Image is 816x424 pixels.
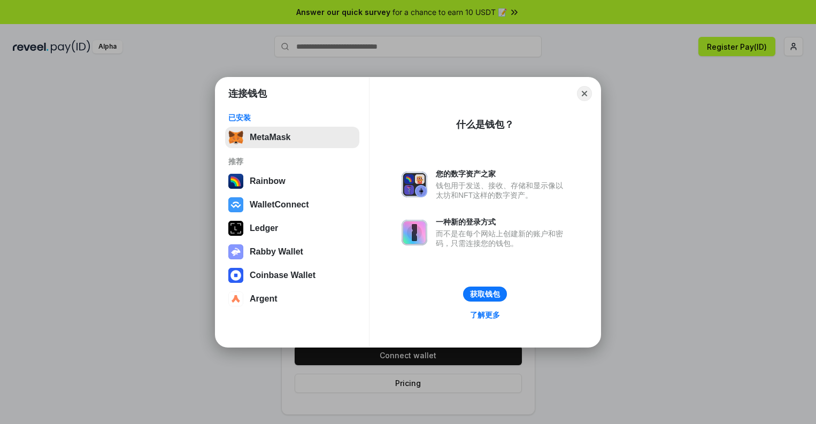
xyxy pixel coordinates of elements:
button: 获取钱包 [463,287,507,302]
div: 什么是钱包？ [456,118,514,131]
div: 钱包用于发送、接收、存储和显示像以太坊和NFT这样的数字资产。 [436,181,568,200]
div: 一种新的登录方式 [436,217,568,227]
img: svg+xml,%3Csvg%20xmlns%3D%22http%3A%2F%2Fwww.w3.org%2F2000%2Fsvg%22%20fill%3D%22none%22%20viewBox... [402,172,427,197]
img: svg+xml,%3Csvg%20width%3D%2228%22%20height%3D%2228%22%20viewBox%3D%220%200%2028%2028%22%20fill%3D... [228,291,243,306]
button: Ledger [225,218,359,239]
a: 了解更多 [464,308,506,322]
img: svg+xml,%3Csvg%20width%3D%2228%22%20height%3D%2228%22%20viewBox%3D%220%200%2028%2028%22%20fill%3D... [228,268,243,283]
div: 已安装 [228,113,356,122]
div: 推荐 [228,157,356,166]
div: 了解更多 [470,310,500,320]
img: svg+xml,%3Csvg%20width%3D%2228%22%20height%3D%2228%22%20viewBox%3D%220%200%2028%2028%22%20fill%3D... [228,197,243,212]
div: Argent [250,294,278,304]
div: 您的数字资产之家 [436,169,568,179]
button: Argent [225,288,359,310]
h1: 连接钱包 [228,87,267,100]
button: Rabby Wallet [225,241,359,263]
img: svg+xml,%3Csvg%20fill%3D%22none%22%20height%3D%2233%22%20viewBox%3D%220%200%2035%2033%22%20width%... [228,130,243,145]
button: Rainbow [225,171,359,192]
button: MetaMask [225,127,359,148]
div: Ledger [250,223,278,233]
div: Rainbow [250,176,286,186]
div: Coinbase Wallet [250,271,315,280]
div: Rabby Wallet [250,247,303,257]
img: svg+xml,%3Csvg%20xmlns%3D%22http%3A%2F%2Fwww.w3.org%2F2000%2Fsvg%22%20fill%3D%22none%22%20viewBox... [402,220,427,245]
div: WalletConnect [250,200,309,210]
button: Coinbase Wallet [225,265,359,286]
img: svg+xml,%3Csvg%20width%3D%22120%22%20height%3D%22120%22%20viewBox%3D%220%200%20120%20120%22%20fil... [228,174,243,189]
button: Close [577,86,592,101]
button: WalletConnect [225,194,359,215]
div: 而不是在每个网站上创建新的账户和密码，只需连接您的钱包。 [436,229,568,248]
img: svg+xml,%3Csvg%20xmlns%3D%22http%3A%2F%2Fwww.w3.org%2F2000%2Fsvg%22%20fill%3D%22none%22%20viewBox... [228,244,243,259]
img: svg+xml,%3Csvg%20xmlns%3D%22http%3A%2F%2Fwww.w3.org%2F2000%2Fsvg%22%20width%3D%2228%22%20height%3... [228,221,243,236]
div: MetaMask [250,133,290,142]
div: 获取钱包 [470,289,500,299]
